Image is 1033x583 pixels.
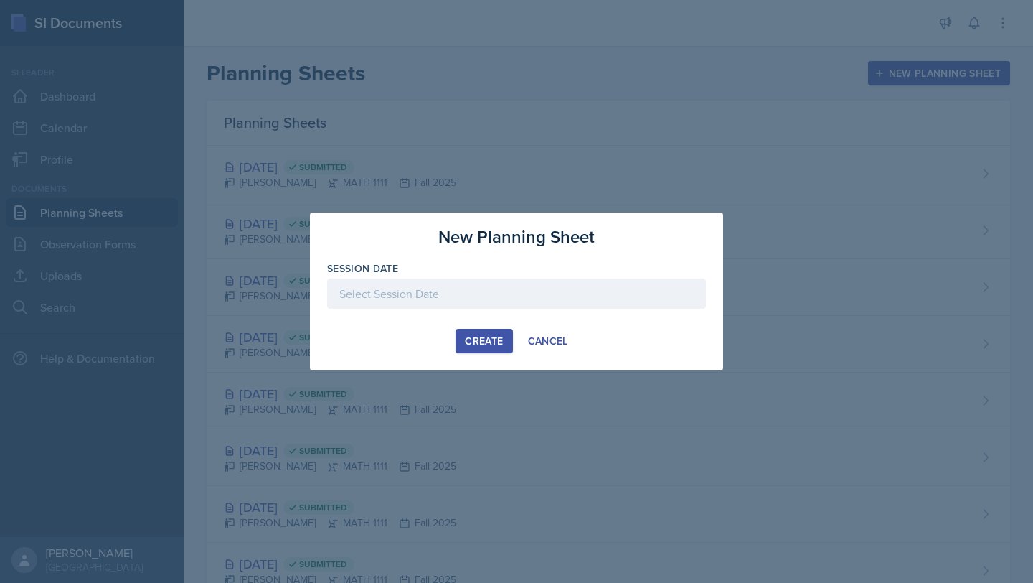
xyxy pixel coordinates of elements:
[456,329,512,353] button: Create
[528,335,568,347] div: Cancel
[465,335,503,347] div: Create
[327,261,398,276] label: Session Date
[519,329,577,353] button: Cancel
[438,224,595,250] h3: New Planning Sheet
